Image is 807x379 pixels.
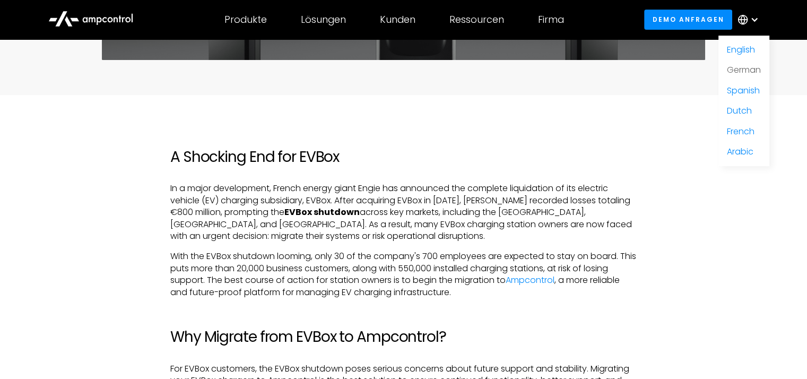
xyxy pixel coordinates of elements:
div: Ressourcen [449,14,504,25]
div: Lösungen [301,14,346,25]
a: English [727,44,755,56]
div: Produkte [224,14,267,25]
div: Kunden [380,14,415,25]
a: Demo anfragen [644,10,732,29]
a: Dutch [727,105,752,117]
h2: Why Migrate from EVBox to Ampcontrol? [170,328,637,346]
div: Firma [538,14,564,25]
p: With the EVBox shutdown looming, only 30 of the company's 700 employees are expected to stay on b... [170,251,637,298]
strong: EVBox shutdown [284,206,360,218]
h2: A Shocking End for EVBox [170,148,637,166]
a: French [727,125,754,137]
a: Arabic [727,145,753,158]
p: In a major development, French energy giant Engie has announced the complete liquidation of its e... [170,183,637,242]
a: Spanish [727,84,760,97]
a: German [727,64,761,76]
a: Ampcontrol [506,274,554,286]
